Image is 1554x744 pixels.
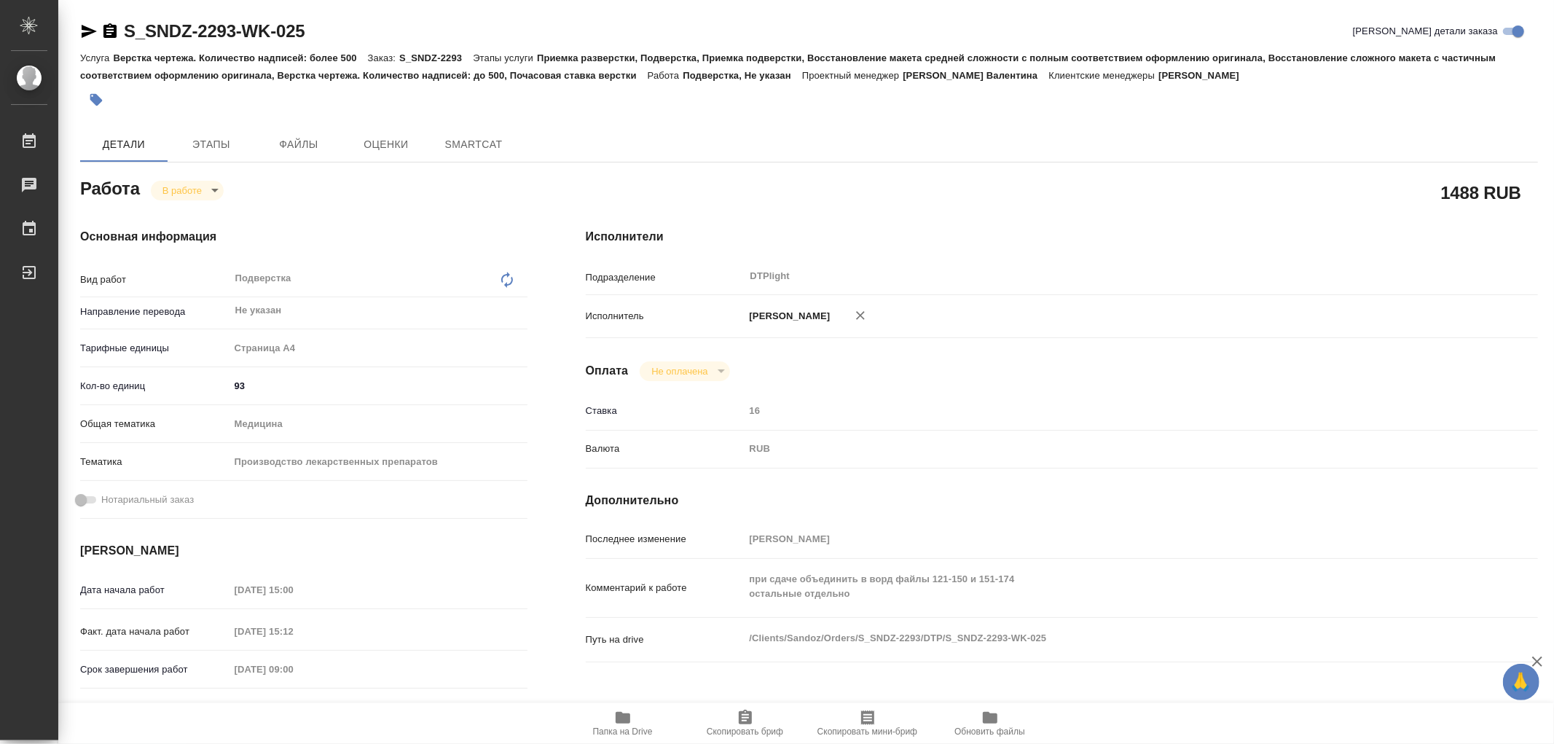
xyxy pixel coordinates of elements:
[101,23,119,40] button: Скопировать ссылку
[586,442,745,456] p: Валюта
[745,567,1459,606] textarea: при сдаче объединить в ворд файлы 121-150 и 151-174 остальные отдельно
[802,70,903,81] p: Проектный менеджер
[562,703,684,744] button: Папка на Drive
[648,70,683,81] p: Работа
[844,299,876,332] button: Удалить исполнителя
[80,174,140,200] h2: Работа
[80,583,229,598] p: Дата начала работ
[229,336,527,361] div: Страница А4
[586,532,745,547] p: Последнее изменение
[745,436,1459,461] div: RUB
[745,309,831,324] p: [PERSON_NAME]
[745,528,1459,549] input: Пустое поле
[80,228,527,246] h4: Основная информация
[80,341,229,356] p: Тарифные единицы
[113,52,367,63] p: Верстка чертежа. Количество надписей: более 500
[684,703,807,744] button: Скопировать бриф
[929,703,1051,744] button: Обновить файлы
[80,455,229,469] p: Тематика
[586,633,745,647] p: Путь на drive
[89,136,159,154] span: Детали
[640,361,729,381] div: В работе
[745,626,1459,651] textarea: /Clients/Sandoz/Orders/S_SNDZ-2293/DTP/S_SNDZ-2293-WK-025
[586,309,745,324] p: Исполнитель
[80,23,98,40] button: Скопировать ссылку для ЯМессенджера
[80,379,229,393] p: Кол-во единиц
[80,624,229,639] p: Факт. дата начала работ
[817,727,917,737] span: Скопировать мини-бриф
[586,362,629,380] h4: Оплата
[586,270,745,285] p: Подразделение
[229,450,527,474] div: Производство лекарственных препаратов
[101,493,194,507] span: Нотариальный заказ
[151,181,224,200] div: В работе
[586,228,1538,246] h4: Исполнители
[80,305,229,319] p: Направление перевода
[1353,24,1498,39] span: [PERSON_NAME] детали заказа
[229,412,527,436] div: Медицина
[807,703,929,744] button: Скопировать мини-бриф
[1158,70,1250,81] p: [PERSON_NAME]
[683,70,802,81] p: Подверстка, Не указан
[229,375,527,396] input: ✎ Введи что-нибудь
[954,727,1025,737] span: Обновить файлы
[351,136,421,154] span: Оценки
[229,659,357,680] input: Пустое поле
[80,52,113,63] p: Услуга
[707,727,783,737] span: Скопировать бриф
[176,136,246,154] span: Этапы
[399,52,473,63] p: S_SNDZ-2293
[1441,180,1521,205] h2: 1488 RUB
[1509,667,1534,697] span: 🙏
[80,273,229,287] p: Вид работ
[586,492,1538,509] h4: Дополнительно
[586,404,745,418] p: Ставка
[80,662,229,677] p: Срок завершения работ
[229,621,357,642] input: Пустое поле
[647,365,712,377] button: Не оплачена
[368,52,399,63] p: Заказ:
[80,417,229,431] p: Общая тематика
[80,542,527,560] h4: [PERSON_NAME]
[124,21,305,41] a: S_SNDZ-2293-WK-025
[264,136,334,154] span: Файлы
[80,84,112,116] button: Добавить тэг
[80,52,1496,81] p: Приемка разверстки, Подверстка, Приемка подверстки, Восстановление макета средней сложности с пол...
[158,184,206,197] button: В работе
[439,136,509,154] span: SmartCat
[593,727,653,737] span: Папка на Drive
[586,581,745,595] p: Комментарий к работе
[1048,70,1158,81] p: Клиентские менеджеры
[1503,664,1539,700] button: 🙏
[473,52,537,63] p: Этапы услуги
[903,70,1048,81] p: [PERSON_NAME] Валентина
[745,400,1459,421] input: Пустое поле
[229,579,357,600] input: Пустое поле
